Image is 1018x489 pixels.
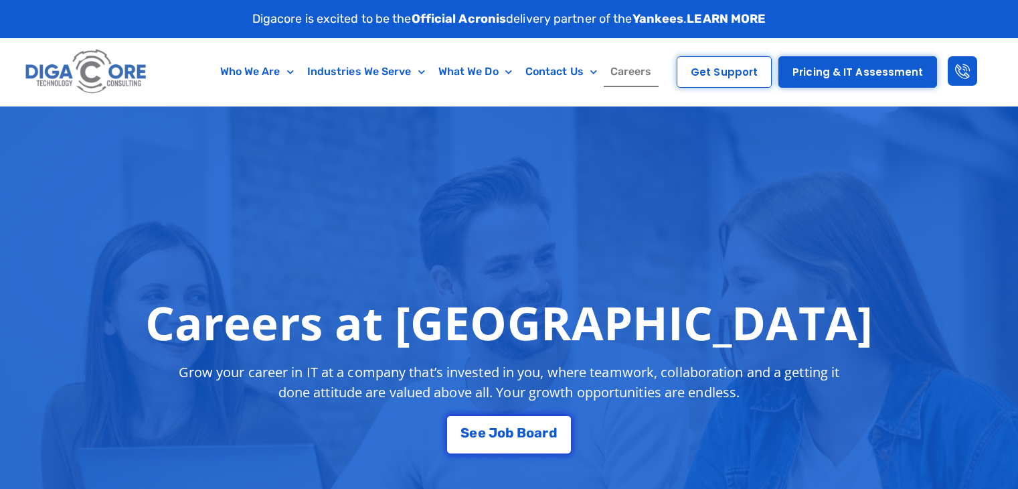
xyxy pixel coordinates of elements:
[517,426,526,439] span: B
[687,11,766,26] a: LEARN MORE
[301,56,432,87] a: Industries We Serve
[542,426,548,439] span: r
[691,67,758,77] span: Get Support
[204,56,667,87] nav: Menu
[478,426,486,439] span: e
[432,56,519,87] a: What We Do
[22,45,151,99] img: Digacore logo 1
[549,426,558,439] span: d
[519,56,604,87] a: Contact Us
[469,426,477,439] span: e
[167,362,852,403] p: Grow your career in IT at a company that’s invested in you, where teamwork, collaboration and a g...
[447,416,570,453] a: See Job Board
[792,67,923,77] span: Pricing & IT Assessment
[460,426,469,439] span: S
[526,426,534,439] span: o
[632,11,684,26] strong: Yankees
[604,56,659,87] a: Careers
[145,295,873,349] h1: Careers at [GEOGRAPHIC_DATA]
[497,426,505,439] span: o
[677,56,772,88] a: Get Support
[489,426,497,439] span: J
[778,56,937,88] a: Pricing & IT Assessment
[214,56,301,87] a: Who We Are
[252,10,766,28] p: Digacore is excited to be the delivery partner of the .
[412,11,507,26] strong: Official Acronis
[505,426,514,439] span: b
[534,426,542,439] span: a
